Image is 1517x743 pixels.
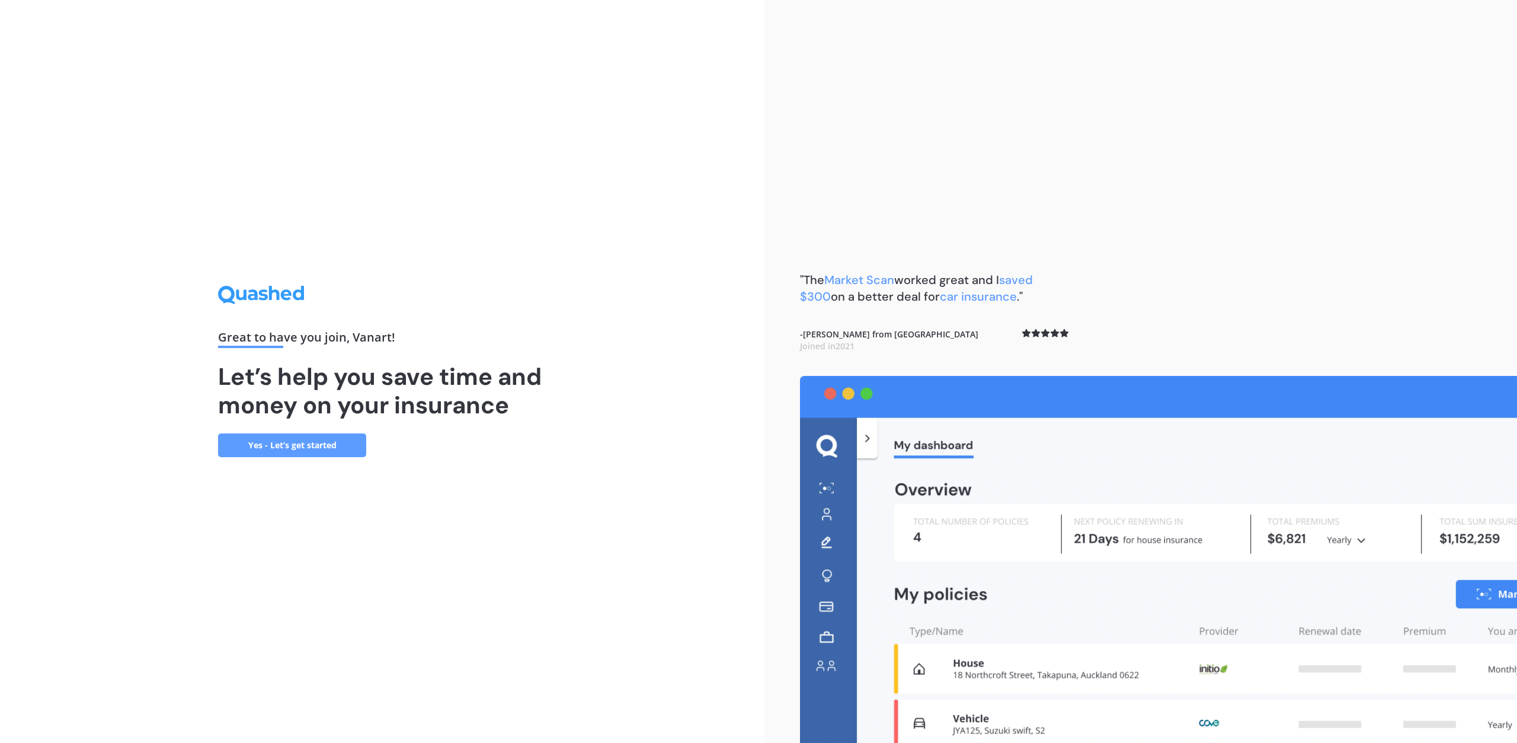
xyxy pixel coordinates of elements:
[800,376,1517,743] img: dashboard.webp
[800,272,1033,304] b: "The worked great and I on a better deal for ."
[940,289,1017,304] span: car insurance
[218,433,366,457] a: Yes - Let’s get started
[218,362,546,419] h1: Let’s help you save time and money on your insurance
[800,329,978,352] b: - [PERSON_NAME] from [GEOGRAPHIC_DATA]
[218,331,546,348] div: Great to have you join , Vanart !
[800,272,1033,304] span: saved $300
[800,340,854,352] span: Joined in 2021
[824,272,894,288] span: Market Scan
